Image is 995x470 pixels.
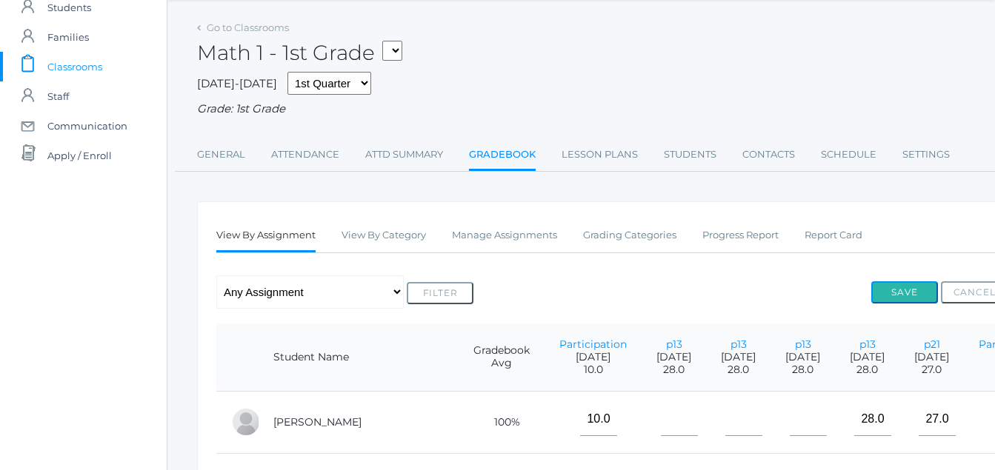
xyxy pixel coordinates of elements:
span: 10.0 [559,363,627,376]
a: p13 [795,338,811,351]
span: [DATE]-[DATE] [197,76,277,90]
th: Student Name [259,323,459,392]
span: [DATE] [914,351,949,363]
td: 100% [459,391,545,453]
a: p13 [731,338,747,351]
div: Vonn Diedrich [231,407,261,437]
span: [DATE] [850,351,885,363]
span: [DATE] [721,351,756,363]
span: 28.0 [785,363,820,376]
span: Staff [47,81,69,111]
a: Manage Assignments [452,221,557,250]
a: Lesson Plans [562,140,638,169]
h2: Math 1 - 1st Grade [197,41,402,64]
a: p13 [666,338,682,351]
span: Communication [47,111,127,141]
a: Go to Classrooms [207,21,289,33]
a: Progress Report [702,221,779,250]
span: Classrooms [47,52,102,81]
a: Attendance [271,140,339,169]
a: General [197,140,245,169]
a: Settings [902,140,950,169]
span: 27.0 [914,363,949,376]
span: [DATE] [785,351,820,363]
a: Schedule [821,140,876,169]
button: Filter [407,282,473,304]
a: Grading Categories [583,221,676,250]
a: Report Card [805,221,862,250]
a: Students [664,140,716,169]
a: View By Assignment [216,221,316,252]
a: p13 [859,338,876,351]
a: [PERSON_NAME] [273,415,362,429]
span: Apply / Enroll [47,141,112,170]
a: View By Category [342,221,426,250]
button: Save [871,281,938,303]
span: 28.0 [721,363,756,376]
a: Participation [559,338,627,351]
span: [DATE] [559,351,627,363]
span: 28.0 [656,363,691,376]
a: Contacts [742,140,795,169]
a: p21 [924,338,940,351]
span: [DATE] [656,351,691,363]
th: Gradebook Avg [459,323,545,392]
a: Gradebook [469,140,536,172]
a: Attd Summary [365,140,443,169]
span: Families [47,22,89,52]
span: 28.0 [850,363,885,376]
